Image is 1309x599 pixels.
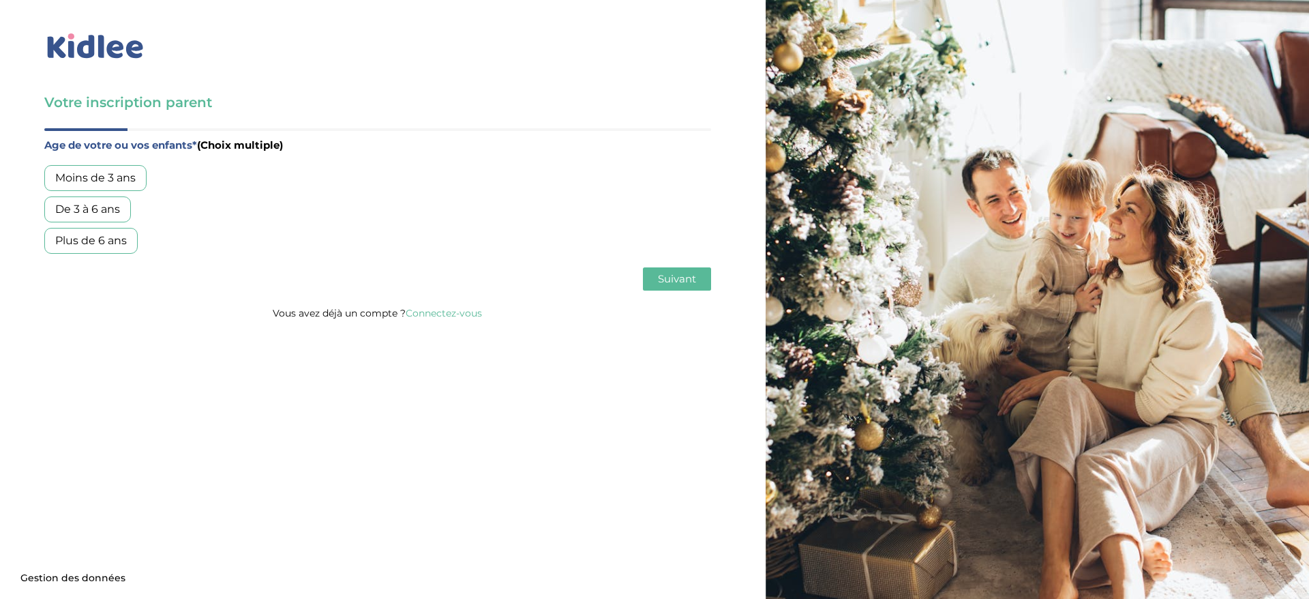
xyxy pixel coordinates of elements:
img: logo_kidlee_bleu [44,31,147,62]
div: De 3 à 6 ans [44,196,131,222]
button: Précédent [44,267,108,291]
span: Gestion des données [20,572,125,585]
a: Connectez-vous [406,307,482,319]
div: Moins de 3 ans [44,165,147,191]
span: (Choix multiple) [197,138,283,151]
label: Age de votre ou vos enfants* [44,136,711,154]
h3: Votre inscription parent [44,93,711,112]
p: Vous avez déjà un compte ? [44,304,711,322]
div: Plus de 6 ans [44,228,138,254]
button: Gestion des données [12,564,134,593]
span: Suivant [658,272,696,285]
button: Suivant [643,267,711,291]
